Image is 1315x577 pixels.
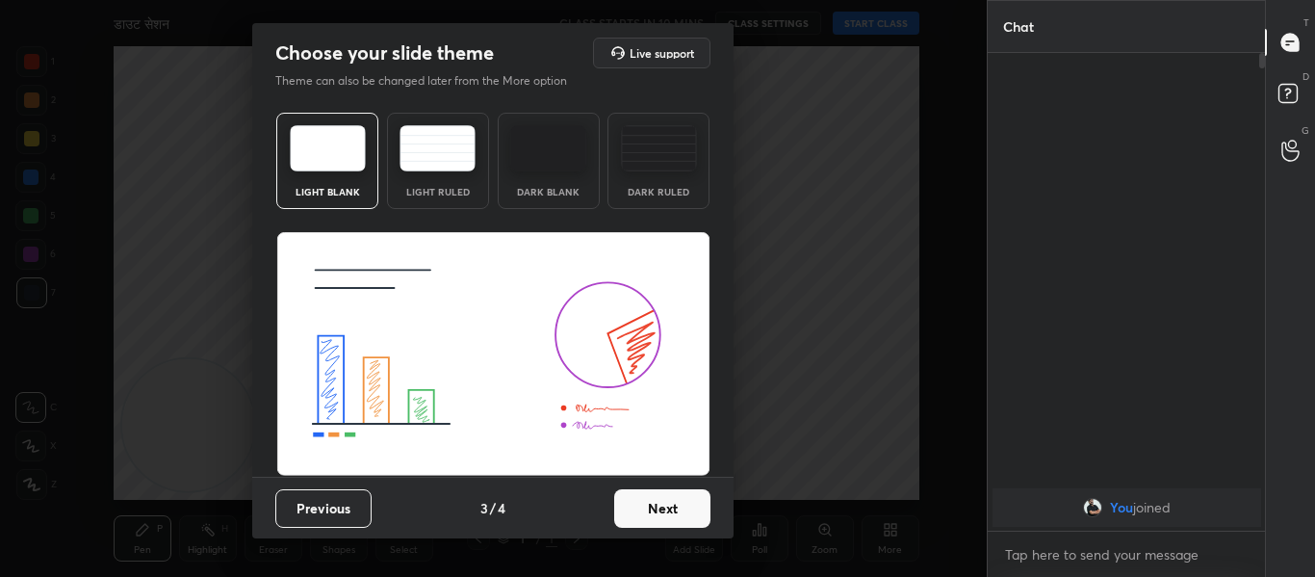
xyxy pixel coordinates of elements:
[630,47,694,59] h5: Live support
[1133,500,1171,515] span: joined
[290,125,366,171] img: lightTheme.e5ed3b09.svg
[275,72,587,90] p: Theme can also be changed later from the More option
[400,125,476,171] img: lightRuledTheme.5fabf969.svg
[620,187,697,197] div: Dark Ruled
[1302,69,1309,84] p: D
[289,187,366,197] div: Light Blank
[1110,500,1133,515] span: You
[275,40,494,66] h2: Choose your slide theme
[490,498,496,518] h4: /
[614,489,710,528] button: Next
[498,498,505,518] h4: 4
[988,1,1049,52] p: Chat
[1302,123,1309,138] p: G
[276,232,710,477] img: lightThemeBanner.fbc32fad.svg
[1083,498,1102,517] img: 31d6202e24874d09b4432fa15980d6ab.jpg
[621,125,697,171] img: darkRuledTheme.de295e13.svg
[275,489,372,528] button: Previous
[510,187,587,197] div: Dark Blank
[400,187,477,197] div: Light Ruled
[1303,15,1309,30] p: T
[480,498,488,518] h4: 3
[510,125,586,171] img: darkTheme.f0cc69e5.svg
[988,485,1266,531] div: grid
